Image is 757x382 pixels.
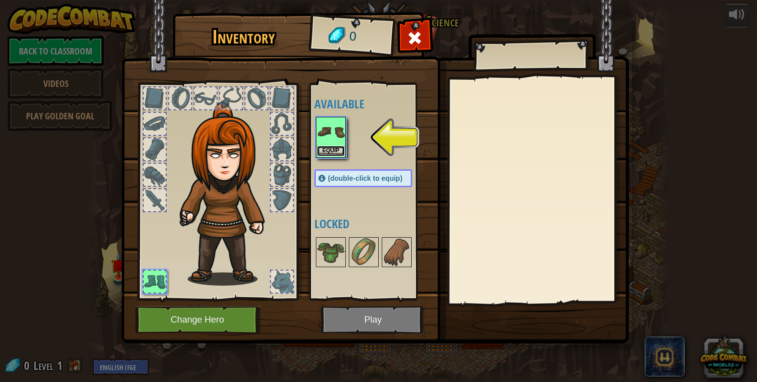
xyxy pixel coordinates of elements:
h4: Locked [314,217,432,230]
h1: Inventory [180,26,307,47]
span: (double-click to equip) [328,174,402,182]
h4: Available [314,97,432,110]
img: portrait.png [350,238,378,266]
img: portrait.png [317,238,345,266]
button: Change Hero [135,306,262,334]
span: 0 [349,27,357,46]
button: Equip [317,146,345,156]
img: hair_f2.png [175,102,282,286]
img: portrait.png [317,118,345,146]
img: portrait.png [383,238,411,266]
